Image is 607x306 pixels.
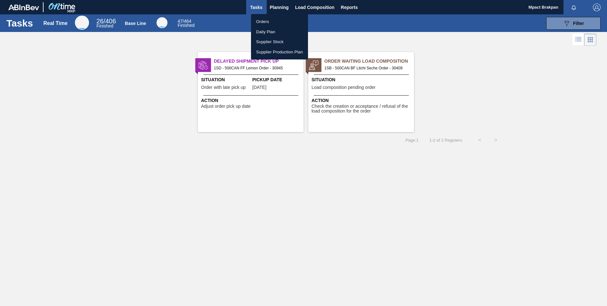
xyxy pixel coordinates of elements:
[251,47,308,57] a: Supplier Production Plan
[251,17,308,27] a: Orders
[251,37,308,47] a: Supplier Stock
[251,27,308,37] a: Daily Plan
